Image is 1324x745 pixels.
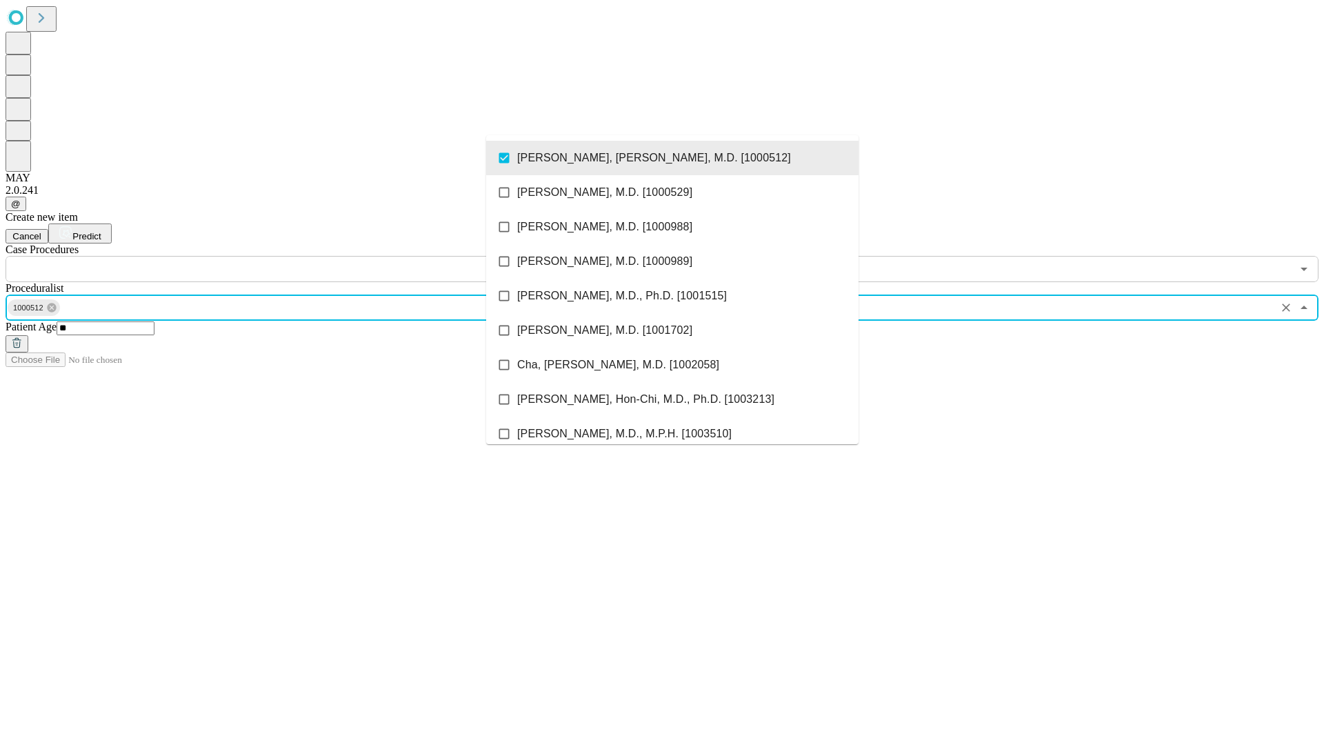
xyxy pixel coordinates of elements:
[517,322,692,339] span: [PERSON_NAME], M.D. [1001702]
[6,229,48,244] button: Cancel
[6,172,1318,184] div: MAY
[6,197,26,211] button: @
[1294,259,1314,279] button: Open
[48,223,112,244] button: Predict
[517,253,692,270] span: [PERSON_NAME], M.D. [1000989]
[72,231,101,241] span: Predict
[11,199,21,209] span: @
[1294,298,1314,317] button: Close
[6,321,57,332] span: Patient Age
[8,299,60,316] div: 1000512
[6,282,63,294] span: Proceduralist
[517,357,719,373] span: Cha, [PERSON_NAME], M.D. [1002058]
[517,184,692,201] span: [PERSON_NAME], M.D. [1000529]
[517,219,692,235] span: [PERSON_NAME], M.D. [1000988]
[8,300,49,316] span: 1000512
[517,391,774,408] span: [PERSON_NAME], Hon-Chi, M.D., Ph.D. [1003213]
[517,150,791,166] span: [PERSON_NAME], [PERSON_NAME], M.D. [1000512]
[12,231,41,241] span: Cancel
[6,184,1318,197] div: 2.0.241
[6,244,79,255] span: Scheduled Procedure
[517,288,727,304] span: [PERSON_NAME], M.D., Ph.D. [1001515]
[6,211,78,223] span: Create new item
[517,426,732,442] span: [PERSON_NAME], M.D., M.P.H. [1003510]
[1276,298,1296,317] button: Clear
